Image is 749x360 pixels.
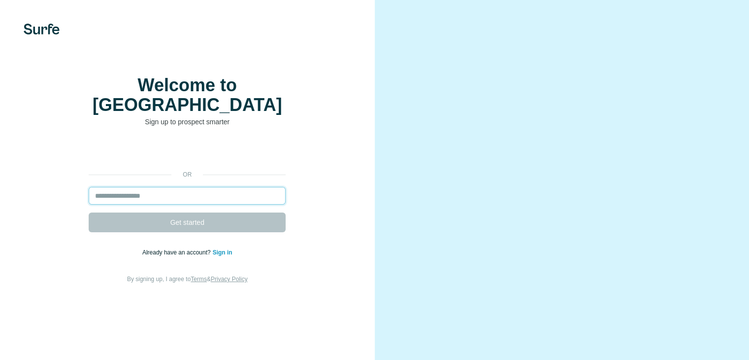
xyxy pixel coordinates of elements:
span: By signing up, I agree to & [127,276,248,283]
a: Privacy Policy [211,276,248,283]
span: Already have an account? [142,249,213,256]
iframe: Sign in with Google Button [84,142,291,163]
p: Sign up to prospect smarter [89,117,286,127]
a: Terms [191,276,207,283]
a: Sign in [213,249,232,256]
img: Surfe's logo [24,24,60,35]
p: or [171,170,203,179]
h1: Welcome to [GEOGRAPHIC_DATA] [89,75,286,115]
